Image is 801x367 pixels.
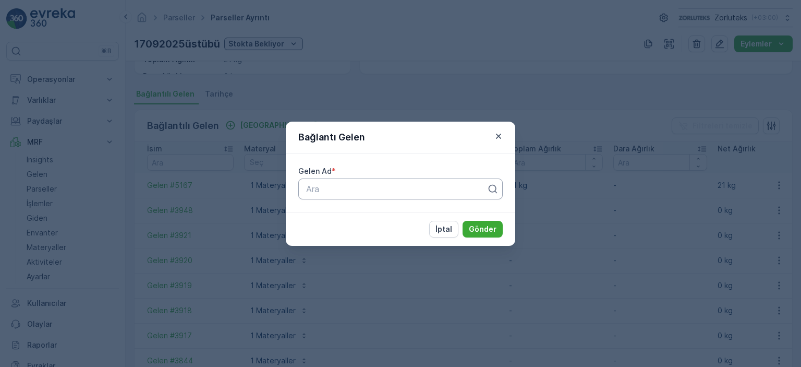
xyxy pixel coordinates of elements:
p: Bağlantı Gelen [298,130,365,145]
button: Gönder [463,221,503,238]
button: İptal [429,221,458,238]
label: Gelen Ad [298,167,332,175]
p: İptal [435,224,452,234]
p: Ara [306,183,487,195]
p: Gönder [469,224,496,234]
